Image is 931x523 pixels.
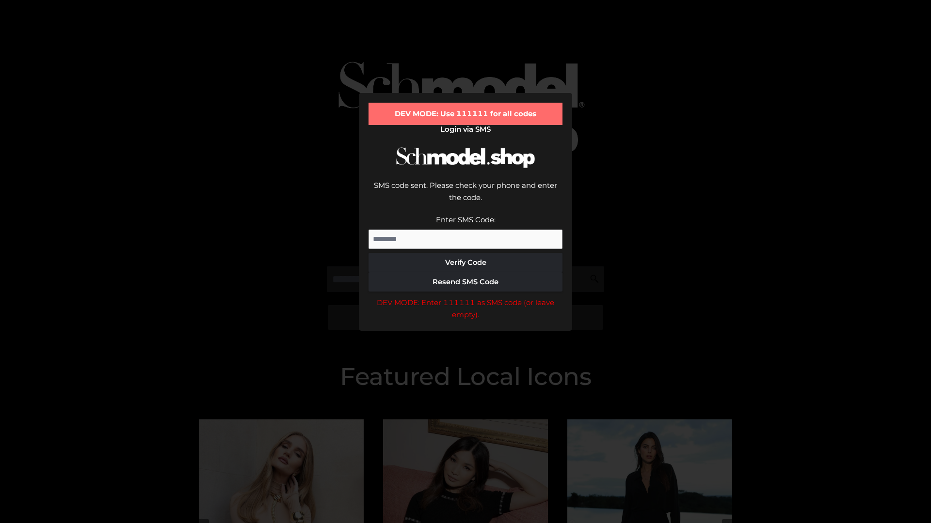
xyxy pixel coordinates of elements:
[393,138,538,177] img: Schmodel Logo
[369,296,562,321] div: DEV MODE: Enter 111111 as SMS code (or leave empty).
[436,215,496,224] label: Enter SMS Code:
[369,179,562,214] div: SMS code sent. Please check your phone and enter the code.
[369,253,562,272] button: Verify Code
[369,103,562,125] div: DEV MODE: Use 111111 for all codes
[369,272,562,292] button: Resend SMS Code
[369,125,562,134] h2: Login via SMS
